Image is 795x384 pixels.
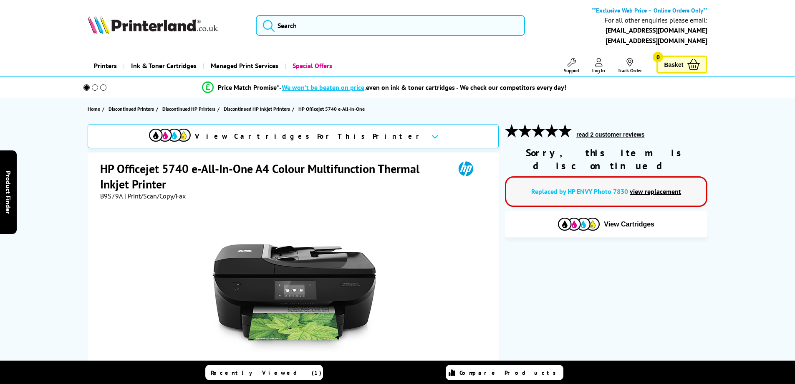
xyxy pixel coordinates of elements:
a: Basket 0 [656,56,707,74]
a: Track Order [618,58,642,74]
img: Cartridges [558,218,600,231]
span: Log In [592,67,605,74]
img: HP [447,161,485,176]
a: Support [564,58,580,74]
a: Discontinued HP Printers [162,104,217,113]
span: | Print/Scan/Copy/Fax [124,192,186,200]
input: Search [256,15,525,36]
span: Home [88,104,100,113]
span: HP Officejet 5740 e-All-In-One [298,104,365,113]
span: Ink & Toner Cartridges [131,55,197,76]
a: Replaced by HP ENVY Photo 7830 [531,187,628,196]
a: view replacement [630,187,681,196]
a: Special Offers [285,55,338,76]
span: Price Match Promise* [218,83,279,92]
h1: HP Officejet 5740 e-All-In-One A4 Colour Multifunction Thermal Inkjet Printer [100,161,447,192]
a: Printerland Logo [88,15,246,36]
button: View Cartridges [511,217,701,231]
a: Discontinued HP Inkjet Printers [224,104,292,113]
img: cmyk-icon.svg [149,129,191,142]
div: For all other enquiries please email: [605,16,707,24]
button: read 2 customer reviews [574,131,647,138]
a: [EMAIL_ADDRESS][DOMAIN_NAME] [606,36,707,45]
div: - even on ink & toner cartridges - We check our competitors every day! [279,83,566,92]
span: Discontinued HP Printers [162,104,215,113]
a: Compare Products [446,365,563,380]
img: Printerland Logo [88,15,218,34]
span: B9S79A [100,192,123,200]
span: View Cartridges For This Printer [195,132,424,141]
div: Sorry, this item is discontinued [505,146,707,172]
a: Recently Viewed (1) [205,365,323,380]
b: **Exclusive Web Price – Online Orders Only** [592,6,707,14]
a: Managed Print Services [203,55,285,76]
span: Discontinued Printers [109,104,154,113]
a: Ink & Toner Cartridges [123,55,203,76]
span: Support [564,67,580,74]
span: 0 [653,52,663,62]
li: modal_Promise [68,80,701,95]
img: HP Officejet 5740 e-All-In-One [212,217,376,381]
a: HP Officejet 5740 e-All-In-One [298,104,367,113]
a: [EMAIL_ADDRESS][DOMAIN_NAME] [606,26,707,34]
span: View Cartridges [604,221,654,228]
a: Home [88,104,102,113]
a: Discontinued Printers [109,104,156,113]
span: Product Finder [4,170,13,214]
span: Basket [664,59,683,70]
a: Log In [592,58,605,74]
span: Compare Products [459,369,560,376]
a: Printers [88,55,123,76]
span: We won’t be beaten on price, [282,83,366,92]
span: Discontinued HP Inkjet Printers [224,104,290,113]
span: Recently Viewed (1) [211,369,322,376]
